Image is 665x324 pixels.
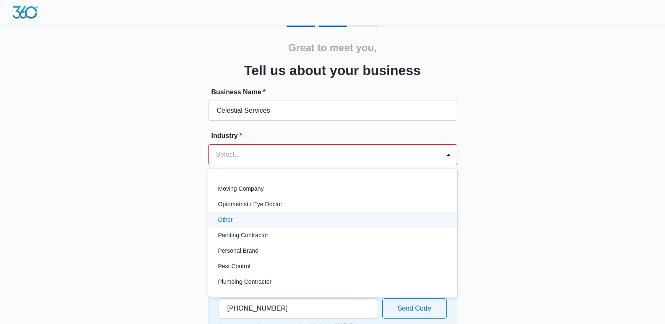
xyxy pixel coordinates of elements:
[219,298,377,319] input: Ex. +1-555-555-5555
[382,298,447,319] button: Send Code
[218,200,282,209] p: Optometrist / Eye Doctor
[288,40,377,55] h2: Great to meet you,
[211,87,461,97] label: Business Name
[218,184,264,193] p: Moving Company
[218,262,250,271] p: Pest Control
[211,131,461,141] label: Industry
[218,231,269,240] p: Painting Contractor
[244,60,421,80] h3: Tell us about your business
[218,246,259,255] p: Personal Brand
[208,101,457,121] input: e.g. Jane's Plumbing
[218,277,272,286] p: Plumbing Contractor
[218,215,233,224] p: Other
